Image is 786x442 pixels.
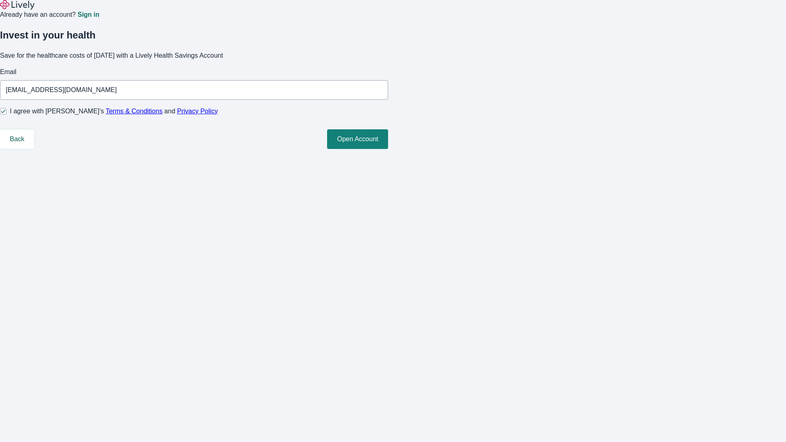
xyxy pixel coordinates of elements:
button: Open Account [327,129,388,149]
span: I agree with [PERSON_NAME]’s and [10,106,218,116]
a: Terms & Conditions [106,108,163,115]
a: Sign in [77,11,99,18]
a: Privacy Policy [177,108,218,115]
